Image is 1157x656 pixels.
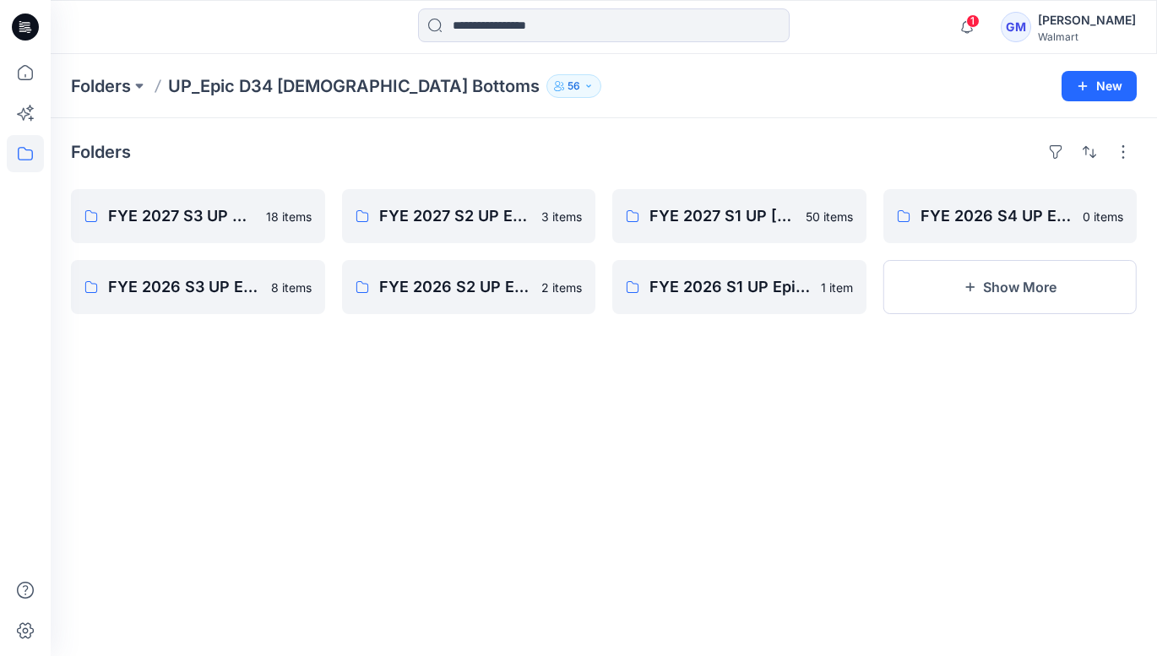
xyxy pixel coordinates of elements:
[1062,71,1137,101] button: New
[1001,12,1031,42] div: GM
[568,77,580,95] p: 56
[612,260,866,314] a: FYE 2026 S1 UP Epic [PERSON_NAME]1 item
[71,260,325,314] a: FYE 2026 S3 UP Epic Missy Bottom8 items
[266,208,312,225] p: 18 items
[806,208,853,225] p: 50 items
[342,260,596,314] a: FYE 2026 S2 UP Epic [PERSON_NAME]2 items
[883,260,1138,314] button: Show More
[1038,30,1136,43] div: Walmart
[71,189,325,243] a: FYE 2027 S3 UP Epic [PERSON_NAME]18 items
[966,14,980,28] span: 1
[541,208,582,225] p: 3 items
[649,275,811,299] p: FYE 2026 S1 UP Epic [PERSON_NAME]
[612,189,866,243] a: FYE 2027 S1 UP [PERSON_NAME]50 items
[168,74,540,98] p: UP_Epic D34 [DEMOGRAPHIC_DATA] Bottoms
[271,279,312,296] p: 8 items
[379,275,532,299] p: FYE 2026 S2 UP Epic [PERSON_NAME]
[1038,10,1136,30] div: [PERSON_NAME]
[883,189,1138,243] a: FYE 2026 S4 UP Epic [PERSON_NAME]0 items
[1083,208,1123,225] p: 0 items
[108,275,261,299] p: FYE 2026 S3 UP Epic Missy Bottom
[921,204,1073,228] p: FYE 2026 S4 UP Epic [PERSON_NAME]
[342,189,596,243] a: FYE 2027 S2 UP Epic [PERSON_NAME]3 items
[108,204,256,228] p: FYE 2027 S3 UP Epic [PERSON_NAME]
[71,142,131,162] h4: Folders
[379,204,532,228] p: FYE 2027 S2 UP Epic [PERSON_NAME]
[71,74,131,98] a: Folders
[541,279,582,296] p: 2 items
[649,204,796,228] p: FYE 2027 S1 UP [PERSON_NAME]
[821,279,853,296] p: 1 item
[546,74,601,98] button: 56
